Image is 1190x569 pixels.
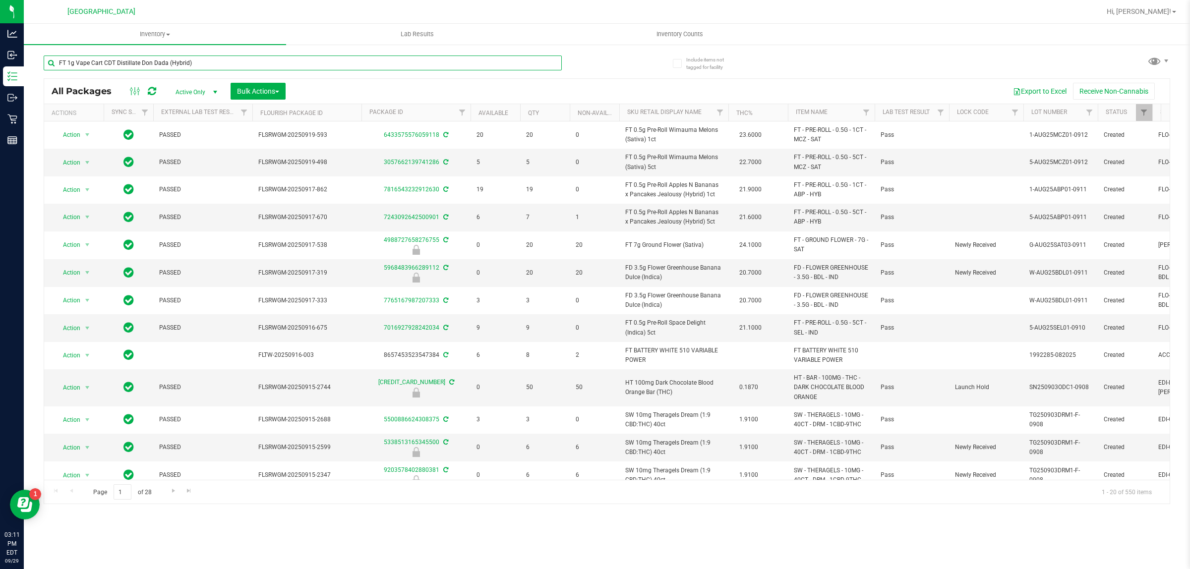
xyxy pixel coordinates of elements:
inline-svg: Inbound [7,50,17,60]
span: Bulk Actions [237,87,279,95]
span: 6 [476,213,514,222]
span: FD 3.5g Flower Greenhouse Banana Dulce (Indica) [625,263,722,282]
span: 19 [476,185,514,194]
span: 0 [576,185,613,194]
span: Action [54,321,81,335]
span: Pass [881,323,943,333]
span: All Packages [52,86,121,97]
span: Action [54,468,81,482]
span: Hi, [PERSON_NAME]! [1107,7,1171,15]
span: 0 [476,470,514,480]
span: 8 [526,350,564,360]
a: Inventory Counts [548,24,811,45]
span: W-AUG25BDL01-0911 [1029,268,1092,278]
span: select [81,381,94,395]
a: 5968483966289112 [384,264,439,271]
a: Inventory [24,24,286,45]
input: Search Package ID, Item Name, SKU, Lot or Part Number... [44,56,562,70]
span: PASSED [159,383,246,392]
span: Action [54,381,81,395]
span: Pass [881,415,943,424]
span: In Sync [123,412,134,426]
span: FLSRWGM-20250915-2688 [258,415,356,424]
span: In Sync [123,468,134,482]
span: FLSRWGM-20250917-538 [258,240,356,250]
span: FD 3.5g Flower Greenhouse Banana Dulce (Indica) [625,291,722,310]
span: Sync from Compliance System [442,159,448,166]
span: FT - GROUND FLOWER - 7G - SAT [794,235,869,254]
span: select [81,266,94,280]
span: FLSRWGM-20250917-319 [258,268,356,278]
span: Sync from Compliance System [442,466,448,473]
div: Newly Received [360,245,472,255]
span: 9 [526,323,564,333]
span: Created [1104,350,1146,360]
span: select [81,183,94,197]
span: FLSRWGM-20250915-2744 [258,383,356,392]
a: 5500886624308375 [384,416,439,423]
span: 0 [476,383,514,392]
a: 7016927928242034 [384,324,439,331]
span: Pass [881,130,943,140]
span: Action [54,293,81,307]
span: 0 [576,130,613,140]
a: Flourish Package ID [260,110,323,116]
span: Created [1104,130,1146,140]
div: Actions [52,110,100,116]
span: Created [1104,213,1146,222]
span: FT 0.5g Pre-Roll Wimauma Melons (Sativa) 1ct [625,125,722,144]
a: 9203578402880381 [384,466,439,473]
span: PASSED [159,130,246,140]
span: Created [1104,296,1146,305]
div: Launch Hold [360,388,472,398]
span: select [81,321,94,335]
span: 0.1870 [734,380,763,395]
span: 50 [526,383,564,392]
span: HT 100mg Dark Chocolate Blood Orange Bar (THC) [625,378,722,397]
span: 21.6000 [734,210,767,225]
span: 5-AUG25ABP01-0911 [1029,213,1092,222]
span: 20.7000 [734,266,767,280]
span: Sync from Compliance System [442,324,448,331]
span: In Sync [123,293,134,307]
span: TG250903DRM1-F-0908 [1029,466,1092,485]
span: 7 [526,213,564,222]
span: 1-AUG25ABP01-0911 [1029,185,1092,194]
span: Pass [881,470,943,480]
span: 20 [526,130,564,140]
a: Filter [236,104,252,121]
inline-svg: Inventory [7,71,17,81]
span: 1-AUG25MCZ01-0912 [1029,130,1092,140]
span: FLSRWGM-20250919-498 [258,158,356,167]
iframe: Resource center unread badge [29,488,41,500]
span: Pass [881,296,943,305]
span: 0 [476,443,514,452]
span: In Sync [123,210,134,224]
span: Inventory Counts [643,30,716,39]
span: W-AUG25BDL01-0911 [1029,296,1092,305]
span: FT - PRE-ROLL - 0.5G - 1CT - MCZ - SAT [794,125,869,144]
a: 7243092642500901 [384,214,439,221]
span: Action [54,156,81,170]
span: PASSED [159,185,246,194]
span: 22.7000 [734,155,767,170]
span: Pass [881,158,943,167]
span: In Sync [123,155,134,169]
span: Launch Hold [955,383,1017,392]
span: Created [1104,185,1146,194]
span: select [81,128,94,142]
div: Newly Received [360,447,472,457]
span: Sync from Compliance System [442,186,448,193]
span: 21.9000 [734,182,767,197]
span: 20 [476,130,514,140]
span: Inventory [24,30,286,39]
span: SW 10mg Theragels Dream (1:9 CBD:THC) 40ct [625,438,722,457]
span: Action [54,238,81,252]
span: select [81,210,94,224]
a: Filter [1081,104,1098,121]
span: Pass [881,240,943,250]
span: Newly Received [955,268,1017,278]
span: [GEOGRAPHIC_DATA] [67,7,135,16]
span: Created [1104,323,1146,333]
